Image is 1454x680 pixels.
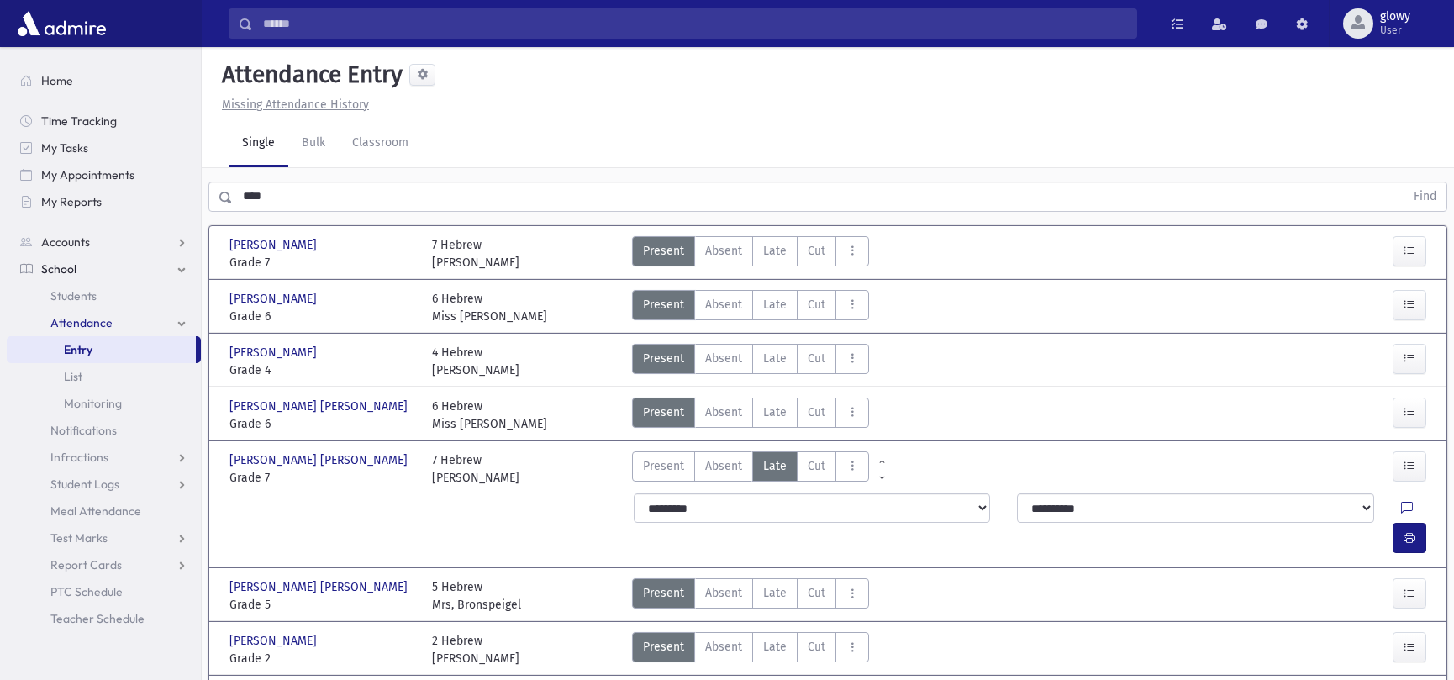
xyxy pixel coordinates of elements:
[50,584,123,599] span: PTC Schedule
[50,503,141,519] span: Meal Attendance
[632,398,869,433] div: AttTypes
[229,344,320,361] span: [PERSON_NAME]
[432,236,519,271] div: 7 Hebrew [PERSON_NAME]
[64,342,92,357] span: Entry
[705,638,742,656] span: Absent
[50,450,108,465] span: Infractions
[41,194,102,209] span: My Reports
[808,584,825,602] span: Cut
[643,403,684,421] span: Present
[41,261,76,277] span: School
[229,236,320,254] span: [PERSON_NAME]
[7,444,201,471] a: Infractions
[643,350,684,367] span: Present
[432,290,547,325] div: 6 Hebrew Miss [PERSON_NAME]
[288,120,339,167] a: Bulk
[229,290,320,308] span: [PERSON_NAME]
[41,113,117,129] span: Time Tracking
[705,350,742,367] span: Absent
[222,98,369,112] u: Missing Attendance History
[808,638,825,656] span: Cut
[763,638,787,656] span: Late
[643,457,684,475] span: Present
[705,296,742,314] span: Absent
[808,350,825,367] span: Cut
[229,650,415,667] span: Grade 2
[705,457,742,475] span: Absent
[41,73,73,88] span: Home
[50,530,108,546] span: Test Marks
[215,98,369,112] a: Missing Attendance History
[7,161,201,188] a: My Appointments
[7,256,201,282] a: School
[7,282,201,309] a: Students
[50,557,122,572] span: Report Cards
[7,229,201,256] a: Accounts
[229,308,415,325] span: Grade 6
[64,396,122,411] span: Monitoring
[50,423,117,438] span: Notifications
[7,605,201,632] a: Teacher Schedule
[7,188,201,215] a: My Reports
[50,288,97,303] span: Students
[432,632,519,667] div: 2 Hebrew [PERSON_NAME]
[7,498,201,524] a: Meal Attendance
[41,235,90,250] span: Accounts
[229,361,415,379] span: Grade 4
[632,578,869,614] div: AttTypes
[253,8,1136,39] input: Search
[643,296,684,314] span: Present
[229,398,411,415] span: [PERSON_NAME] [PERSON_NAME]
[432,344,519,379] div: 4 Hebrew [PERSON_NAME]
[808,457,825,475] span: Cut
[7,134,201,161] a: My Tasks
[7,390,201,417] a: Monitoring
[7,471,201,498] a: Student Logs
[229,578,411,596] span: [PERSON_NAME] [PERSON_NAME]
[7,578,201,605] a: PTC Schedule
[808,242,825,260] span: Cut
[215,61,403,89] h5: Attendance Entry
[432,451,519,487] div: 7 Hebrew [PERSON_NAME]
[229,415,415,433] span: Grade 6
[41,140,88,156] span: My Tasks
[643,638,684,656] span: Present
[632,236,869,271] div: AttTypes
[50,611,145,626] span: Teacher Schedule
[643,242,684,260] span: Present
[643,584,684,602] span: Present
[632,632,869,667] div: AttTypes
[229,632,320,650] span: [PERSON_NAME]
[808,403,825,421] span: Cut
[763,242,787,260] span: Late
[432,398,547,433] div: 6 Hebrew Miss [PERSON_NAME]
[7,524,201,551] a: Test Marks
[64,369,82,384] span: List
[41,167,134,182] span: My Appointments
[432,578,521,614] div: 5 Hebrew Mrs, Bronspeigel
[13,7,110,40] img: AdmirePro
[632,290,869,325] div: AttTypes
[7,417,201,444] a: Notifications
[1380,10,1410,24] span: glowy
[229,596,415,614] span: Grade 5
[7,108,201,134] a: Time Tracking
[50,477,119,492] span: Student Logs
[763,296,787,314] span: Late
[763,350,787,367] span: Late
[229,254,415,271] span: Grade 7
[705,584,742,602] span: Absent
[7,551,201,578] a: Report Cards
[763,584,787,602] span: Late
[7,336,196,363] a: Entry
[632,451,869,487] div: AttTypes
[763,457,787,475] span: Late
[339,120,422,167] a: Classroom
[1404,182,1446,211] button: Find
[705,403,742,421] span: Absent
[1380,24,1410,37] span: User
[7,67,201,94] a: Home
[705,242,742,260] span: Absent
[50,315,113,330] span: Attendance
[229,120,288,167] a: Single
